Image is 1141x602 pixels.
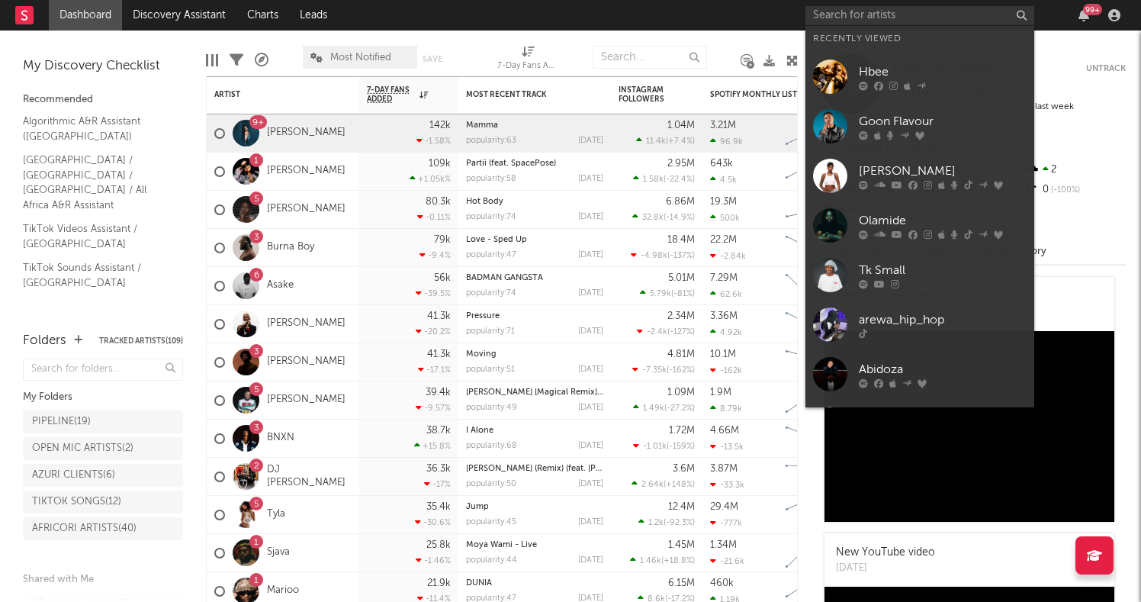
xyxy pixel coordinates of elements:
[427,578,451,588] div: 21.9k
[667,121,695,130] div: 1.04M
[710,442,744,452] div: -13.5k
[710,404,742,414] div: 8.79k
[666,481,693,489] span: +148 %
[416,327,451,336] div: -20.2 %
[859,311,1027,329] div: arewa_hip_hop
[466,312,500,320] a: Pressure
[667,311,695,321] div: 2.34M
[805,6,1034,25] input: Search for artists
[23,388,183,407] div: My Folders
[648,519,664,527] span: 1.2k
[23,437,183,460] a: OPEN MIC ARTISTS(2)
[805,399,1034,449] a: Marioo
[267,546,290,559] a: Sjava
[466,121,603,130] div: Mamma
[99,337,183,345] button: Tracked Artists(109)
[667,159,695,169] div: 2.95M
[710,137,743,146] div: 96.9k
[859,63,1027,81] div: Hbee
[426,426,451,436] div: 38.7k
[805,151,1034,201] a: [PERSON_NAME]
[578,365,603,374] div: [DATE]
[426,197,451,207] div: 80.3k
[267,203,346,216] a: [PERSON_NAME]
[230,38,243,82] div: Filters
[466,289,516,298] div: popularity: 74
[650,290,671,298] span: 5.79k
[466,175,516,183] div: popularity: 58
[673,464,695,474] div: 3.6M
[466,90,580,99] div: Most Recent Track
[466,251,516,259] div: popularity: 47
[466,312,603,320] div: Pressure
[267,241,314,254] a: Burna Boy
[427,349,451,359] div: 41.3k
[578,327,603,336] div: [DATE]
[214,90,329,99] div: Artist
[666,519,693,527] span: -92.3 %
[429,159,451,169] div: 109k
[426,540,451,550] div: 25.8k
[710,540,737,550] div: 1.34M
[578,175,603,183] div: [DATE]
[578,556,603,565] div: [DATE]
[633,441,695,451] div: ( )
[638,517,695,527] div: ( )
[466,579,492,588] a: DUNIA
[859,360,1027,378] div: Abidoza
[859,162,1027,180] div: [PERSON_NAME]
[578,518,603,526] div: [DATE]
[619,85,672,104] div: Instagram Followers
[669,443,693,451] span: -159 %
[646,137,666,146] span: 11.4k
[23,152,168,213] a: [GEOGRAPHIC_DATA] / [GEOGRAPHIC_DATA] / [GEOGRAPHIC_DATA] / All Africa A&R Assistant
[640,288,695,298] div: ( )
[578,251,603,259] div: [DATE]
[641,481,664,489] span: 2.64k
[427,311,451,321] div: 41.3k
[779,229,847,267] svg: Chart title
[670,252,693,260] span: -137 %
[779,496,847,534] svg: Chart title
[466,427,493,435] a: I Alone
[267,356,346,369] a: [PERSON_NAME]
[779,305,847,343] svg: Chart title
[637,327,695,336] div: ( )
[632,212,695,222] div: ( )
[429,121,451,130] div: 142k
[710,121,736,130] div: 3.21M
[23,57,183,76] div: My Discovery Checklist
[426,388,451,398] div: 39.4k
[466,213,516,221] div: popularity: 74
[779,534,847,572] svg: Chart title
[267,394,346,407] a: [PERSON_NAME]
[805,52,1034,101] a: Hbee
[466,465,603,473] div: Biri Marung (Remix) (feat. Davido, Focalistic, Mr Pilato, Ego Slimflow, Tebogo G Mashego, Scotts ...
[434,235,451,245] div: 79k
[642,214,664,222] span: 32.8k
[1078,9,1089,21] button: 99+
[641,252,667,260] span: -4.98k
[643,443,667,451] span: -1.01k
[267,279,294,292] a: Asake
[267,584,299,597] a: Marioo
[805,349,1034,399] a: Abidoza
[1024,160,1126,180] div: 2
[23,491,183,513] a: TIKTOK SONGS(12)
[805,300,1034,349] a: arewa_hip_hop
[267,432,294,445] a: BNXN
[434,273,451,283] div: 56k
[636,136,695,146] div: ( )
[710,578,734,588] div: 460k
[668,578,695,588] div: 6.15M
[710,289,742,299] div: 62.6k
[466,518,516,526] div: popularity: 45
[710,159,733,169] div: 643k
[710,426,739,436] div: 4.66M
[267,464,352,490] a: DJ [PERSON_NAME]
[667,235,695,245] div: 18.4M
[779,267,847,305] svg: Chart title
[666,197,695,207] div: 6.86M
[23,410,183,433] a: PIPELINE(19)
[414,441,451,451] div: +15.8 %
